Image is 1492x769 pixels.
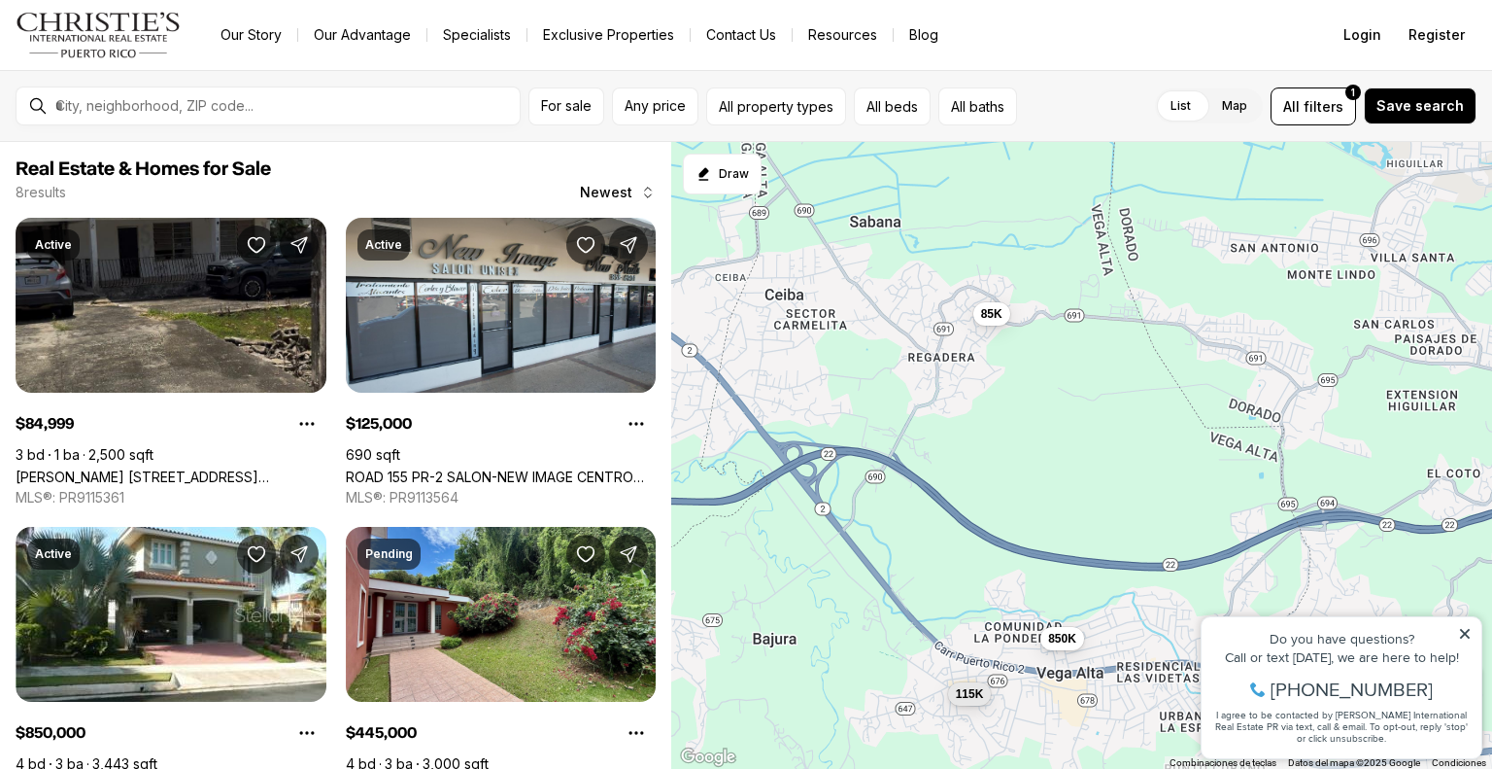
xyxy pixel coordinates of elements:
span: 115K [955,686,983,702]
button: Save search [1364,87,1476,124]
span: Newest [580,185,632,200]
button: Newest [568,173,667,212]
button: Save Property: 162 COSTA RICA [566,535,605,574]
img: logo [16,12,182,58]
label: List [1155,88,1206,123]
span: All [1283,96,1300,117]
button: Share Property [280,535,319,574]
button: All property types [706,87,846,125]
button: All baths [938,87,1017,125]
button: Save Property: Carr 691 CALLE JOSE DE DIEGO [237,226,276,264]
span: 85K [980,306,1001,322]
div: Call or text [DATE], we are here to help! [20,62,281,76]
button: 115K [947,682,991,706]
a: Specialists [427,21,526,49]
button: For sale [528,87,604,125]
button: Property options [288,404,326,443]
button: Start drawing [683,154,762,194]
span: filters [1304,96,1343,117]
div: Do you have questions? [20,44,281,57]
p: Active [365,237,402,253]
button: Property options [288,714,326,752]
span: [PHONE_NUMBER] [80,91,242,111]
button: Allfilters1 [1271,87,1356,125]
label: Map [1206,88,1263,123]
button: Share Property [609,226,648,264]
button: Any price [612,87,698,125]
button: Login [1332,16,1393,54]
button: Property options [617,404,656,443]
p: Pending [365,546,413,562]
button: Contact Us [691,21,792,49]
button: Save Property: ROAD 155 PR-2 SALON-NEW IMAGE CENTRO COMERCIAL PLAZA VEGA BAJA #SUITE 113 [566,226,605,264]
span: For sale [541,98,592,114]
p: Active [35,237,72,253]
button: Share Property [609,535,648,574]
button: Register [1397,16,1476,54]
button: Property options [617,714,656,752]
a: Carr 691 CALLE JOSE DE DIEGO, VEGA ALTA PR, 00692 [16,469,326,485]
a: Exclusive Properties [527,21,690,49]
span: Register [1408,27,1465,43]
p: Active [35,546,72,562]
p: 8 results [16,185,66,200]
span: Real Estate & Homes for Sale [16,159,271,179]
button: 850K [1040,627,1084,650]
a: Our Advantage [298,21,426,49]
button: All beds [854,87,931,125]
a: Our Story [205,21,297,49]
button: Share Property [280,226,319,264]
span: Save search [1376,98,1464,114]
span: Login [1343,27,1381,43]
span: 1 [1351,85,1355,100]
a: ROAD 155 PR-2 SALON-NEW IMAGE CENTRO COMERCIAL PLAZA VEGA BAJA #SUITE 113, VEGA BAJA PR, 00693 [346,469,657,485]
button: 85K [972,302,1009,326]
a: Resources [793,21,893,49]
span: 850K [1048,631,1076,647]
span: Any price [625,98,686,114]
span: I agree to be contacted by [PERSON_NAME] International Real Estate PR via text, call & email. To ... [24,120,277,157]
a: Blog [894,21,954,49]
button: Save Property: Grand Palm D-18 #D-18 [237,535,276,574]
